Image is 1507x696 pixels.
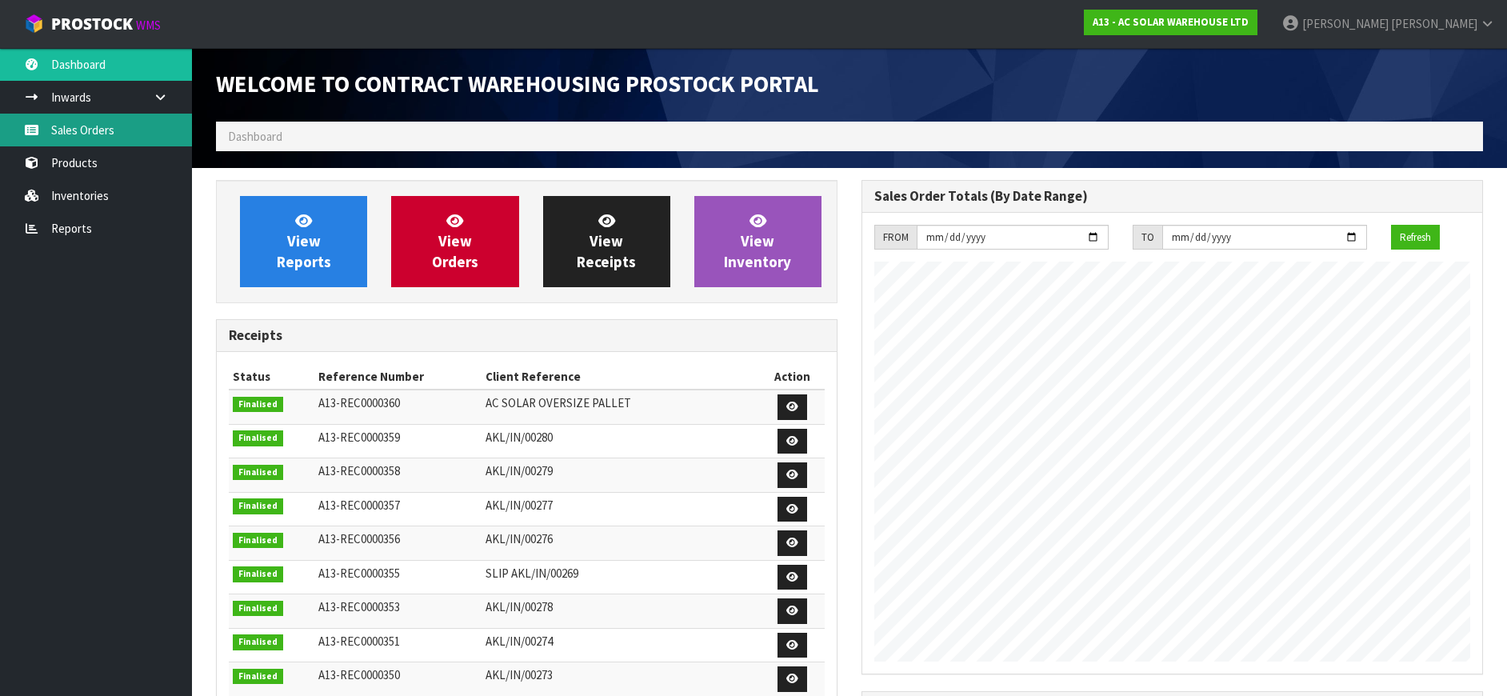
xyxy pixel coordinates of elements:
a: ViewReports [240,196,367,287]
img: cube-alt.png [24,14,44,34]
span: A13-REC0000355 [318,566,400,581]
span: ProStock [51,14,133,34]
span: A13-REC0000360 [318,395,400,410]
span: Finalised [233,533,283,549]
span: AKL/IN/00273 [486,667,553,682]
span: Dashboard [228,129,282,144]
a: ViewInventory [694,196,821,287]
span: Finalised [233,397,283,413]
span: A13-REC0000351 [318,634,400,649]
span: Finalised [233,566,283,582]
small: WMS [136,18,161,33]
div: FROM [874,225,917,250]
span: Finalised [233,669,283,685]
span: Finalised [233,498,283,514]
button: Refresh [1391,225,1440,250]
span: View Orders [432,211,478,271]
span: A13-REC0000359 [318,430,400,445]
span: View Reports [277,211,331,271]
span: AKL/IN/00276 [486,531,553,546]
span: View Inventory [724,211,791,271]
a: ViewReceipts [543,196,670,287]
span: AKL/IN/00280 [486,430,553,445]
span: Welcome to Contract Warehousing ProStock Portal [216,70,819,98]
strong: A13 - AC SOLAR WAREHOUSE LTD [1093,15,1249,29]
span: Finalised [233,634,283,650]
span: AKL/IN/00277 [486,498,553,513]
span: Finalised [233,601,283,617]
span: A13-REC0000353 [318,599,400,614]
div: TO [1133,225,1162,250]
span: AKL/IN/00279 [486,463,553,478]
span: AKL/IN/00278 [486,599,553,614]
span: A13-REC0000357 [318,498,400,513]
span: AC SOLAR OVERSIZE PALLET [486,395,631,410]
span: View Receipts [577,211,636,271]
span: SLIP AKL/IN/00269 [486,566,578,581]
th: Status [229,364,314,390]
th: Client Reference [482,364,760,390]
span: Finalised [233,430,283,446]
span: A13-REC0000356 [318,531,400,546]
span: [PERSON_NAME] [1391,16,1477,31]
span: AKL/IN/00274 [486,634,553,649]
h3: Sales Order Totals (By Date Range) [874,189,1470,204]
span: [PERSON_NAME] [1302,16,1389,31]
a: ViewOrders [391,196,518,287]
span: A13-REC0000350 [318,667,400,682]
span: A13-REC0000358 [318,463,400,478]
th: Reference Number [314,364,482,390]
h3: Receipts [229,328,825,343]
span: Finalised [233,465,283,481]
th: Action [760,364,825,390]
